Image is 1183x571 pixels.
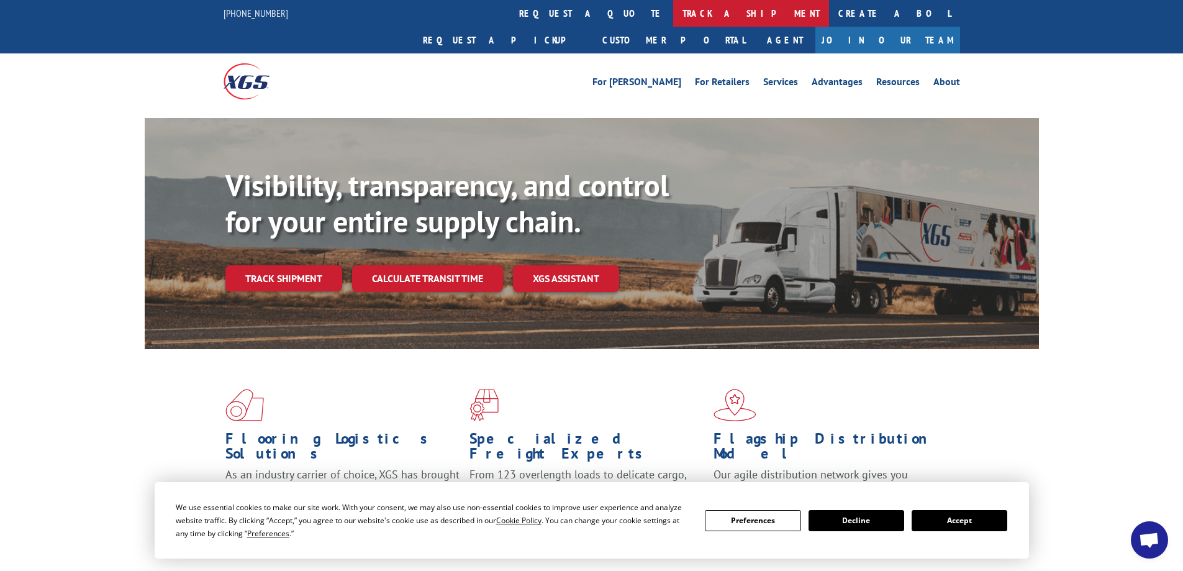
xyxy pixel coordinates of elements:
[714,389,756,421] img: xgs-icon-flagship-distribution-model-red
[695,77,750,91] a: For Retailers
[705,510,800,531] button: Preferences
[714,431,948,467] h1: Flagship Distribution Model
[225,467,460,511] span: As an industry carrier of choice, XGS has brought innovation and dedication to flooring logistics...
[176,501,690,540] div: We use essential cookies to make our site work. With your consent, we may also use non-essential ...
[933,77,960,91] a: About
[592,77,681,91] a: For [PERSON_NAME]
[912,510,1007,531] button: Accept
[247,528,289,539] span: Preferences
[876,77,920,91] a: Resources
[469,431,704,467] h1: Specialized Freight Experts
[469,467,704,523] p: From 123 overlength loads to delicate cargo, our experienced staff knows the best way to move you...
[496,515,542,526] span: Cookie Policy
[469,389,499,421] img: xgs-icon-focused-on-flooring-red
[755,27,815,53] a: Agent
[593,27,755,53] a: Customer Portal
[809,510,904,531] button: Decline
[1131,521,1168,559] a: Open chat
[352,265,503,292] a: Calculate transit time
[224,7,288,19] a: [PHONE_NUMBER]
[155,482,1029,559] div: Cookie Consent Prompt
[225,265,342,291] a: Track shipment
[812,77,863,91] a: Advantages
[225,431,460,467] h1: Flooring Logistics Solutions
[225,389,264,421] img: xgs-icon-total-supply-chain-intelligence-red
[714,467,942,496] span: Our agile distribution network gives you nationwide inventory management on demand.
[815,27,960,53] a: Join Our Team
[763,77,798,91] a: Services
[513,265,619,292] a: XGS ASSISTANT
[414,27,593,53] a: Request a pickup
[225,166,669,240] b: Visibility, transparency, and control for your entire supply chain.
